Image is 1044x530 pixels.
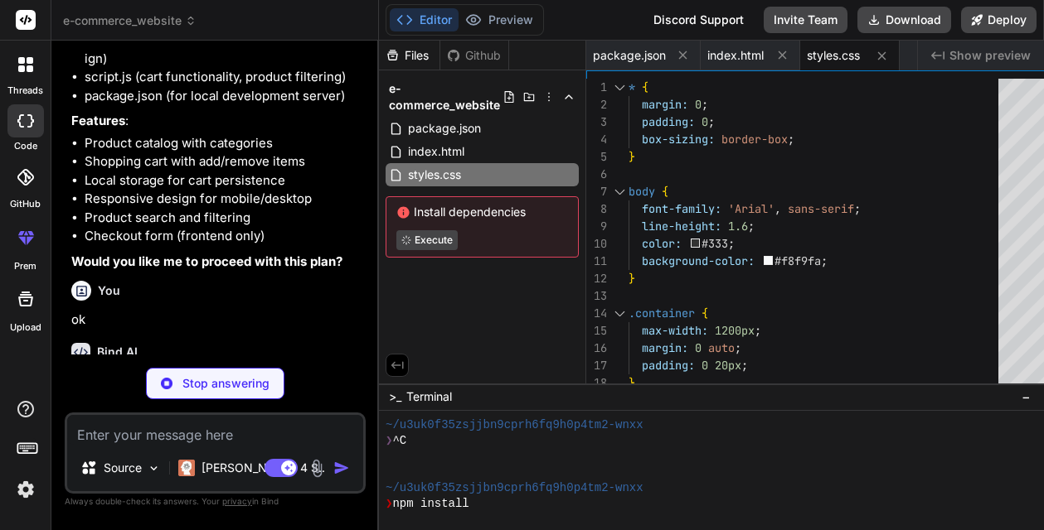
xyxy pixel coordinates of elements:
span: 0 [695,340,702,355]
span: Show preview [949,47,1031,64]
div: Click to collapse the range. [609,79,630,96]
span: padding: [642,358,695,373]
div: 4 [586,131,607,148]
span: ; [854,201,861,216]
li: Local storage for cart persistence [85,171,362,190]
span: { [642,79,648,94]
span: Terminal [406,388,452,405]
li: package.json (for local development server) [85,87,362,106]
div: 16 [586,340,607,357]
span: ; [702,97,708,112]
div: 6 [586,166,607,183]
h6: Bind AI [97,344,138,360]
div: Click to collapse the range. [609,305,630,322]
span: sans-serif [788,201,854,216]
p: : [71,112,362,131]
span: 20px [715,358,741,373]
div: 15 [586,322,607,340]
span: #333 [702,236,728,251]
span: ~/u3uk0f35zsjjbn9cprh6fq9h0p4tm2-wnxx [386,417,643,433]
span: margin: [642,97,688,112]
li: Checkout form (frontend only) [85,227,362,246]
p: Source [104,460,142,476]
div: 13 [586,287,607,305]
div: 5 [586,148,607,166]
span: ; [735,340,741,355]
li: Responsive design for mobile/desktop [85,190,362,209]
h6: You [98,282,120,299]
span: styles.css [807,47,860,64]
span: 1.6 [728,219,748,234]
span: .container [629,306,695,320]
div: 11 [586,253,607,270]
label: threads [7,84,43,98]
span: 'Arial' [728,201,775,216]
span: ; [741,358,748,373]
span: e-commerce_website [389,80,503,113]
li: Product catalog with categories [85,134,362,153]
span: auto [708,340,735,355]
span: package.json [406,118,483,138]
span: line-height: [642,219,721,234]
span: body [629,184,655,199]
p: Stop answering [182,375,269,392]
span: ; [788,132,794,147]
span: styles.css [406,165,463,185]
strong: Features [71,113,125,128]
strong: Would you like me to proceed with this plan? [71,253,342,269]
span: package.json [593,47,666,64]
span: } [629,271,635,286]
span: font-family: [642,201,721,216]
span: privacy [222,496,252,506]
div: 3 [586,113,607,131]
span: padding: [642,114,695,129]
div: 9 [586,218,607,235]
span: box-sizing: [642,132,715,147]
span: 0 [695,97,702,112]
span: >_ [389,388,401,405]
div: 7 [586,183,607,200]
span: ~/u3uk0f35zsjjbn9cprh6fq9h0p4tm2-wnxx [386,480,643,496]
div: 8 [586,200,607,218]
span: ; [748,219,755,234]
label: prem [14,259,36,273]
img: Pick Models [147,461,161,475]
div: 12 [586,270,607,287]
span: #f8f9fa [775,253,821,268]
img: icon [333,460,350,476]
p: Always double-check its answers. Your in Bind [65,494,366,509]
span: index.html [707,47,764,64]
p: [PERSON_NAME] 4 S.. [202,460,325,476]
span: { [702,306,708,320]
li: Product search and filtering [85,209,362,228]
div: Discord Support [643,7,754,33]
span: ❯ [386,433,392,449]
span: border-box [721,132,788,147]
label: GitHub [10,197,41,211]
span: ^C [392,433,406,449]
span: − [1022,388,1031,405]
p: ok [71,311,362,330]
span: 1200px [715,323,755,338]
li: Shopping cart with add/remove items [85,152,362,171]
div: 18 [586,374,607,392]
button: Execute [396,230,458,250]
span: ; [728,236,735,251]
span: ; [755,323,761,338]
label: code [14,139,37,153]
span: 0 [702,358,708,373]
button: Preview [459,8,540,31]
button: Editor [390,8,459,31]
span: ; [821,253,828,268]
span: ; [708,114,715,129]
span: max-width: [642,323,708,338]
span: e-commerce_website [63,12,197,29]
img: attachment [308,459,327,478]
div: 10 [586,235,607,253]
button: Download [857,7,951,33]
span: background-color: [642,253,755,268]
button: − [1018,383,1034,410]
span: color: [642,236,682,251]
span: } [629,375,635,390]
div: 17 [586,357,607,374]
